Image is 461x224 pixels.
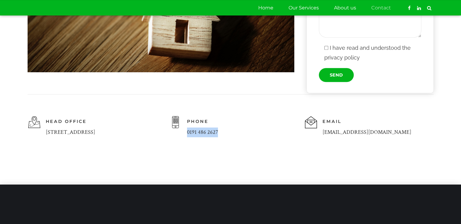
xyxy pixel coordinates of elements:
span: Phone [187,118,208,126]
span: Head Office [46,118,87,126]
div: [EMAIL_ADDRESS][DOMAIN_NAME] [322,127,411,137]
a: Our Services [289,0,319,15]
a: About us [334,0,356,15]
span: Email [322,118,342,126]
div: [STREET_ADDRESS] [46,127,95,137]
a: Home [258,0,273,15]
input: I have read and understood the privacy policy [324,46,328,50]
div: 0191 486 2627 [187,127,218,137]
a: Contact [371,0,391,15]
span: I have read and understood the privacy policy [324,45,411,61]
input: Send [319,68,354,82]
